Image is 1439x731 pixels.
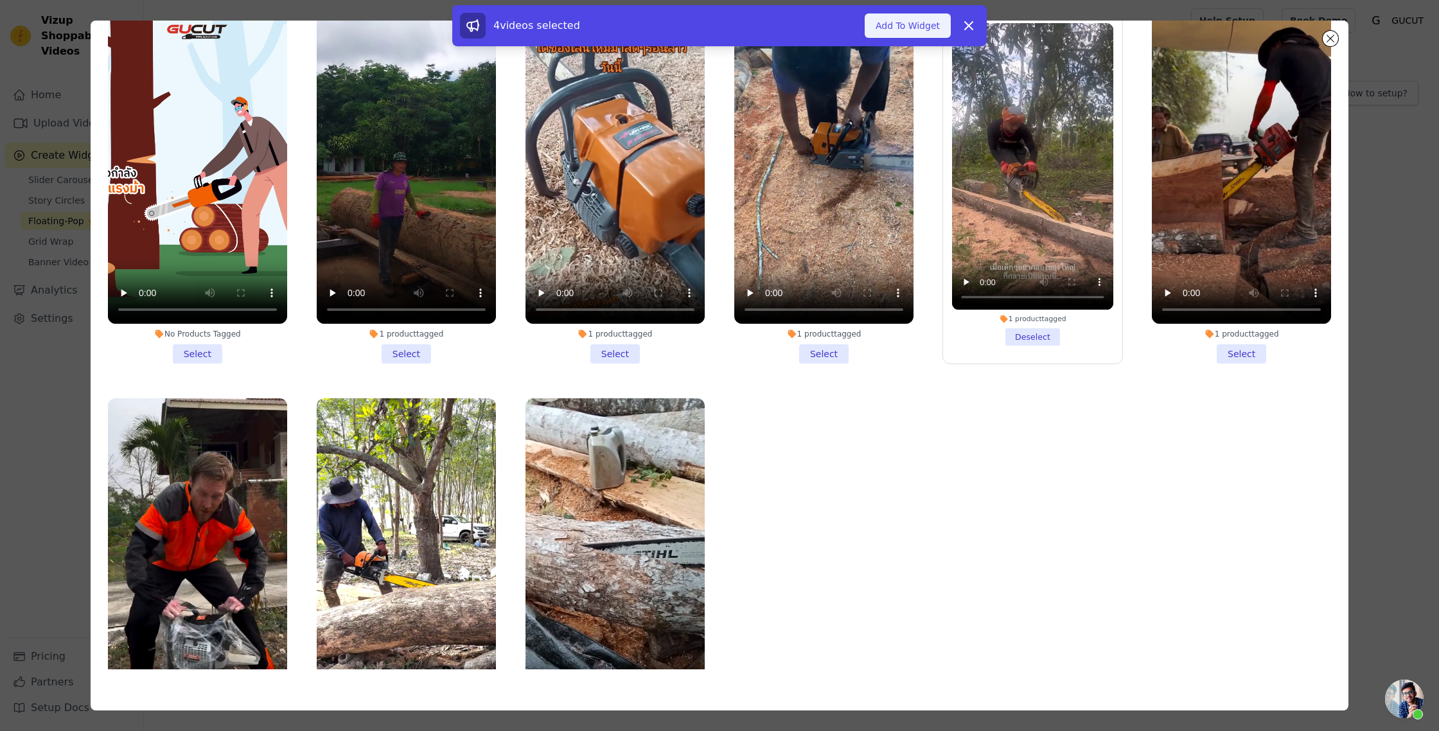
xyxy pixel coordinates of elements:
[37,75,48,85] img: tab_domain_overview_orange.svg
[734,329,914,339] div: 1 product tagged
[317,329,496,339] div: 1 product tagged
[21,33,31,44] img: website_grey.svg
[144,76,212,84] div: Keywords by Traffic
[21,21,31,31] img: logo_orange.svg
[51,76,115,84] div: Domain Overview
[493,19,580,31] span: 4 videos selected
[865,13,951,38] button: Add To Widget
[525,329,705,339] div: 1 product tagged
[108,329,287,339] div: No Products Tagged
[1385,680,1424,718] div: คำแนะนำเมื่อวางเมาส์เหนือปุ่มเปิด
[130,75,140,85] img: tab_keywords_by_traffic_grey.svg
[1152,329,1331,339] div: 1 product tagged
[36,21,63,31] div: v 4.0.25
[952,314,1113,323] div: 1 product tagged
[33,33,141,44] div: Domain: [DOMAIN_NAME]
